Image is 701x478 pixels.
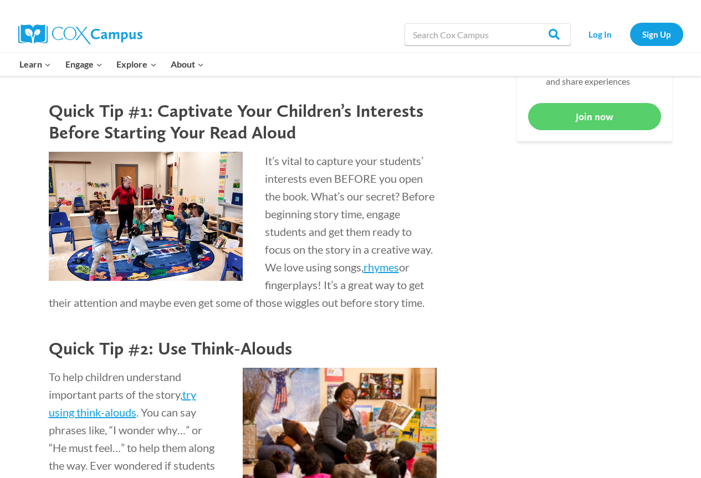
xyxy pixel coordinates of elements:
button: Child menu of Learn [13,53,59,76]
img: Cox Campus [18,24,142,44]
h3: Quick Tip #1: Captivate Your Children’s Interests Before Starting Your Read Aloud [49,100,437,143]
input: Search Cox Campus [405,23,571,45]
a: rhymes [364,260,399,274]
img: teacher leading activity with pre-k students [49,152,243,281]
button: Child menu of Explore [110,53,164,76]
span: To help children understand important parts of the story, [49,370,182,401]
nav: Secondary Navigation [576,23,683,45]
a: Log In [576,23,625,45]
button: Child menu of Engage [58,53,110,76]
a: try using think-alouds [49,388,196,419]
a: Sign Up [630,23,683,45]
h3: Quick Tip #2: Use Think-Alouds [49,338,437,359]
span: It’s vital to capture your students’ interests even BEFORE you open the book. What’s our secret? ... [265,154,434,274]
a: Join now [528,103,661,130]
span: or fingerplays! It’s a great way to get their attention and maybe even get some of those wiggles ... [49,260,424,309]
button: Child menu of About [163,53,211,76]
nav: Primary Navigation [13,53,211,76]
